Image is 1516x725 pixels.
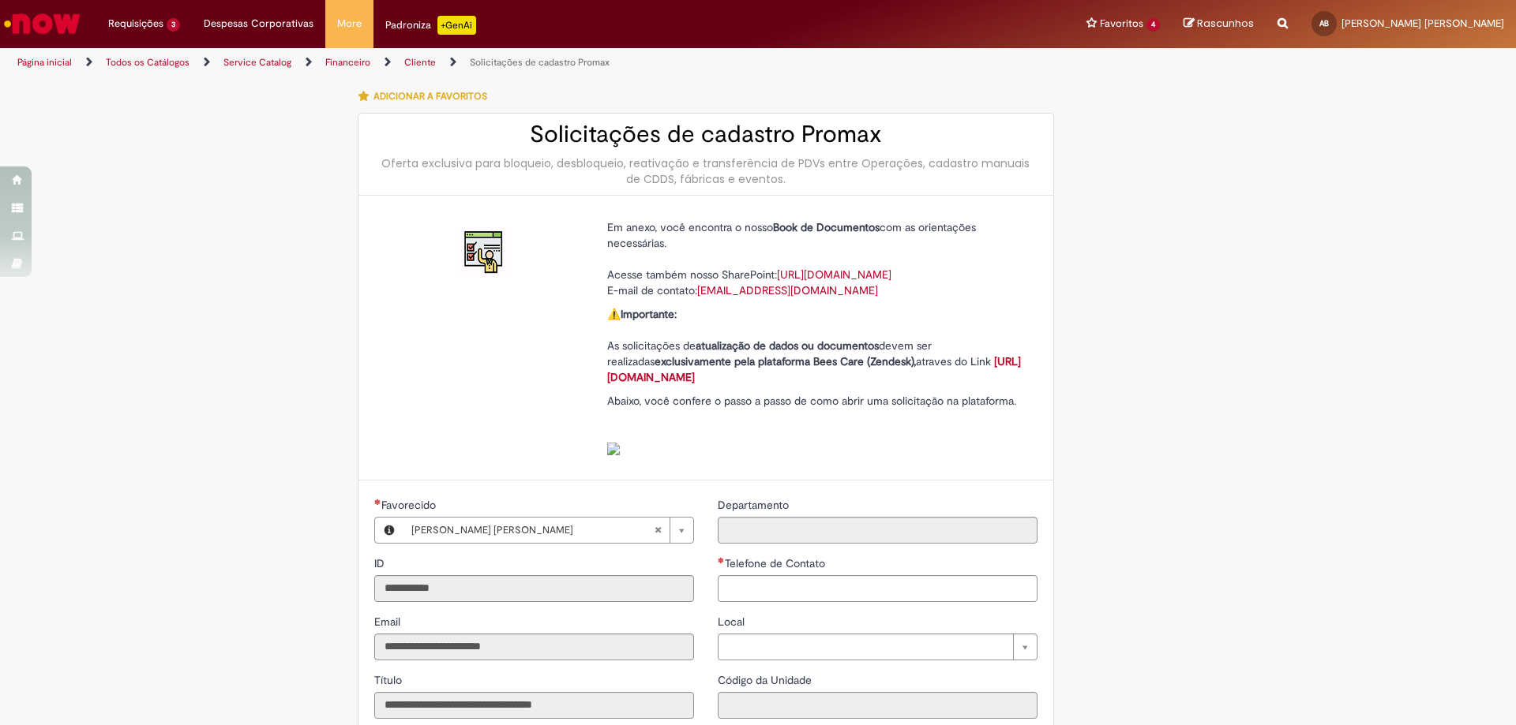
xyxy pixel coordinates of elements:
img: Solicitações de cadastro Promax [460,227,510,278]
img: ServiceNow [2,8,83,39]
span: Somente leitura - Email [374,615,403,629]
span: Somente leitura - ID [374,556,388,570]
label: Somente leitura - ID [374,555,388,571]
a: Service Catalog [223,56,291,69]
p: +GenAi [437,16,476,35]
span: [PERSON_NAME] [PERSON_NAME] [1342,17,1504,30]
span: 4 [1146,18,1160,32]
label: Somente leitura - Departamento [718,497,792,513]
span: Local [718,615,748,629]
span: Somente leitura - Departamento [718,498,792,512]
span: Telefone de Contato [725,556,828,570]
strong: exclusivamente pela plataforma Bees Care (Zendesk), [655,354,916,368]
input: Telefone de Contato [718,575,1038,602]
button: Favorecido, Visualizar este registro Ana Beatriz [375,518,403,543]
input: Título [374,692,694,719]
a: Rascunhos [1184,17,1254,32]
a: Limpar campo Local [718,633,1038,660]
span: [PERSON_NAME] [PERSON_NAME] [411,518,654,543]
div: Oferta exclusiva para bloqueio, desbloqueio, reativação e transferência de PDVs entre Operações, ... [374,155,1038,187]
a: Página inicial [17,56,72,69]
a: Solicitações de cadastro Promax [470,56,610,69]
label: Somente leitura - Email [374,614,403,630]
a: Todos os Catálogos [106,56,189,69]
ul: Trilhas de página [12,48,999,77]
span: 3 [167,18,180,32]
span: Obrigatório Preenchido [374,499,381,505]
strong: atualização de dados ou documentos [696,338,879,353]
p: ⚠️ As solicitações de devem ser realizadas atraves do Link [607,306,1026,385]
a: [PERSON_NAME] [PERSON_NAME]Limpar campo Favorecido [403,518,693,543]
a: [URL][DOMAIN_NAME] [607,354,1021,384]
a: Cliente [404,56,436,69]
span: Necessários - Favorecido [381,498,439,512]
label: Somente leitura - Código da Unidade [718,672,815,688]
span: Necessários [718,557,725,563]
span: Favoritos [1100,16,1143,32]
label: Somente leitura - Título [374,672,405,688]
input: ID [374,575,694,602]
span: AB [1319,18,1329,28]
span: Despesas Corporativas [204,16,313,32]
a: [EMAIL_ADDRESS][DOMAIN_NAME] [697,283,878,297]
strong: Book de Documentos [773,220,880,234]
a: Financeiro [325,56,370,69]
span: Rascunhos [1197,16,1254,31]
input: Código da Unidade [718,692,1038,719]
span: More [337,16,362,32]
p: Abaixo, você confere o passo a passo de como abrir uma solicitação na plataforma. [607,393,1026,456]
abbr: Limpar campo Favorecido [646,518,670,543]
input: Email [374,633,694,660]
input: Departamento [718,517,1038,544]
p: Em anexo, você encontra o nosso com as orientações necessárias. Acesse também nosso SharePoint: E... [607,219,1026,298]
img: sys_attachment.do [607,443,620,455]
h2: Solicitações de cadastro Promax [374,121,1038,148]
button: Adicionar a Favoritos [358,80,496,113]
span: Adicionar a Favoritos [373,90,487,103]
a: [URL][DOMAIN_NAME] [777,267,891,282]
strong: Importante: [621,307,677,321]
span: Requisições [108,16,163,32]
div: Padroniza [385,16,476,35]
